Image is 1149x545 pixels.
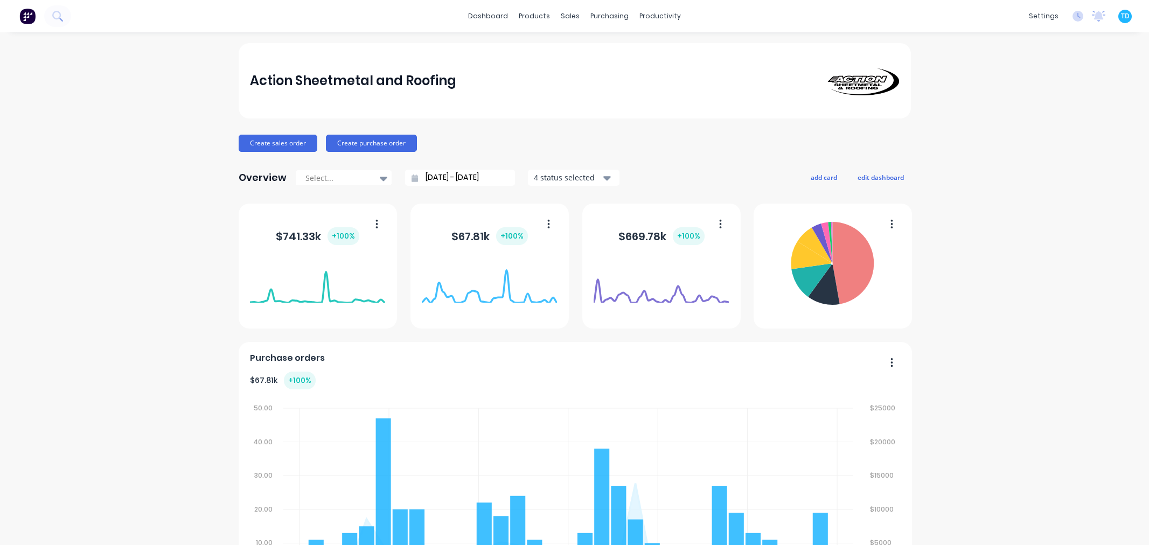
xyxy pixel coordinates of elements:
div: products [513,8,555,24]
a: dashboard [463,8,513,24]
div: purchasing [585,8,634,24]
button: Create purchase order [326,135,417,152]
tspan: 20.00 [254,505,273,514]
tspan: $10000 [871,505,894,514]
div: $ 67.81k [451,227,528,245]
tspan: $15000 [871,471,894,480]
button: 4 status selected [528,170,619,186]
div: + 100 % [328,227,359,245]
div: $ 669.78k [618,227,705,245]
div: sales [555,8,585,24]
img: Action Sheetmetal and Roofing [824,66,899,95]
tspan: 40.00 [253,437,273,446]
button: add card [804,170,844,184]
button: edit dashboard [851,170,911,184]
span: TD [1121,11,1130,21]
tspan: 30.00 [254,471,273,480]
div: settings [1023,8,1064,24]
div: $ 67.81k [250,372,316,389]
tspan: $25000 [871,403,896,413]
div: + 100 % [284,372,316,389]
div: + 100 % [673,227,705,245]
tspan: 50.00 [254,403,273,413]
div: Overview [239,167,287,188]
tspan: $20000 [871,437,896,446]
span: Purchase orders [250,352,325,365]
div: Action Sheetmetal and Roofing [250,70,456,92]
div: + 100 % [496,227,528,245]
div: 4 status selected [534,172,602,183]
button: Create sales order [239,135,317,152]
img: Factory [19,8,36,24]
div: productivity [634,8,686,24]
div: $ 741.33k [276,227,359,245]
